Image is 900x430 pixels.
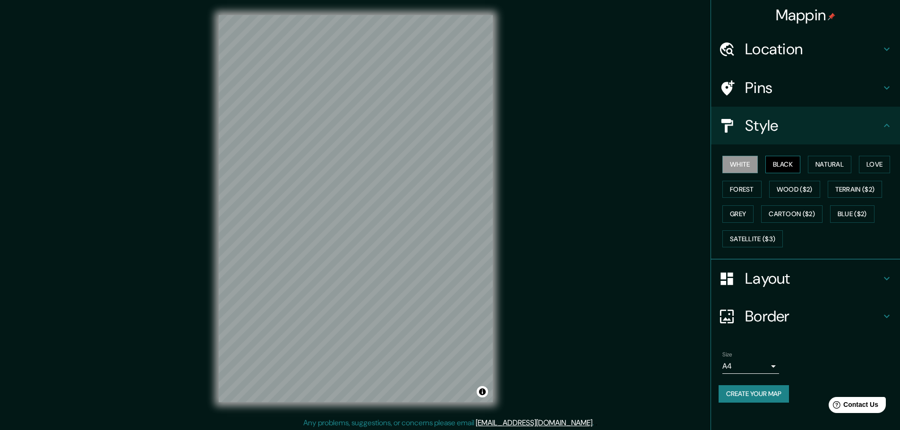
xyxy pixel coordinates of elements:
[828,13,835,20] img: pin-icon.png
[745,307,881,326] h4: Border
[722,156,758,173] button: White
[776,6,836,25] h4: Mappin
[303,417,594,429] p: Any problems, suggestions, or concerns please email .
[722,351,732,359] label: Size
[711,107,900,144] div: Style
[745,269,881,288] h4: Layout
[745,78,881,97] h4: Pins
[816,393,890,420] iframe: Help widget launcher
[808,156,851,173] button: Natural
[595,417,597,429] div: .
[722,359,779,374] div: A4
[859,156,890,173] button: Love
[711,260,900,297] div: Layout
[765,156,801,173] button: Black
[761,205,823,223] button: Cartoon ($2)
[828,181,883,198] button: Terrain ($2)
[722,205,754,223] button: Grey
[594,417,595,429] div: .
[719,385,789,403] button: Create your map
[745,40,881,59] h4: Location
[769,181,820,198] button: Wood ($2)
[711,30,900,68] div: Location
[745,116,881,135] h4: Style
[711,69,900,107] div: Pins
[711,297,900,335] div: Border
[722,230,783,248] button: Satellite ($3)
[722,181,762,198] button: Forest
[476,418,592,428] a: [EMAIL_ADDRESS][DOMAIN_NAME]
[477,386,488,397] button: Toggle attribution
[830,205,874,223] button: Blue ($2)
[219,15,493,402] canvas: Map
